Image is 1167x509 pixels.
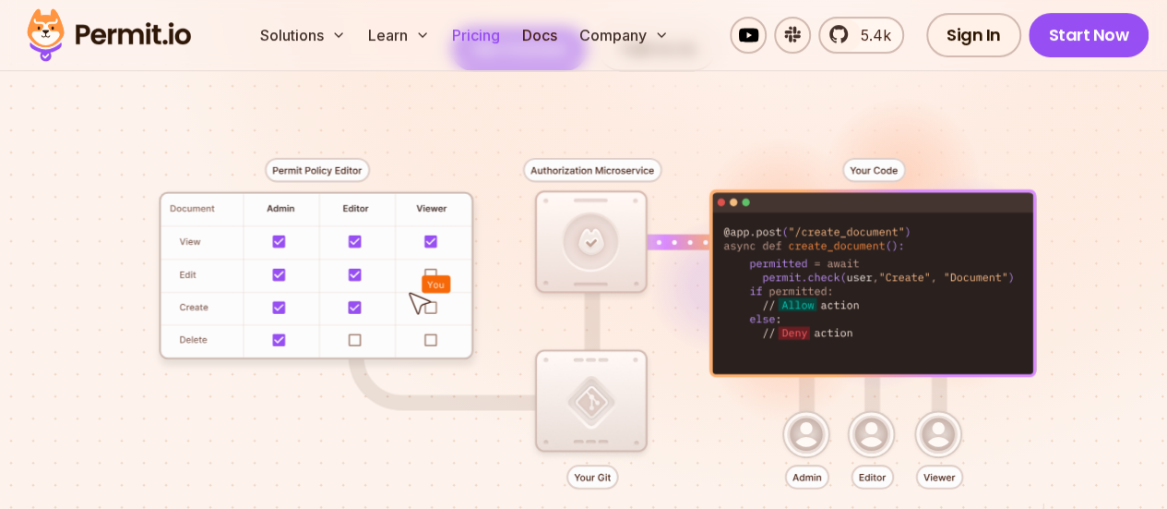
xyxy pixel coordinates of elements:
[361,17,437,54] button: Learn
[818,17,904,54] a: 5.4k
[572,17,676,54] button: Company
[926,13,1021,57] a: Sign In
[1029,13,1149,57] a: Start Now
[515,17,565,54] a: Docs
[850,24,891,46] span: 5.4k
[445,17,507,54] a: Pricing
[253,17,353,54] button: Solutions
[18,4,199,67] img: Permit logo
